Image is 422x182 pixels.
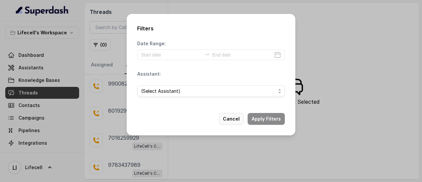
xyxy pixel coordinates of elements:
[137,40,166,47] p: Date Range:
[141,87,276,95] span: (Select Assistant)
[137,85,285,97] button: (Select Assistant)
[248,113,285,125] button: Apply Filters
[137,24,285,32] h2: Filters
[219,113,244,125] button: Cancel
[204,52,210,57] span: to
[141,51,202,58] input: Start date
[212,51,273,58] input: End date
[204,52,210,57] span: swap-right
[137,71,161,77] p: Assistant:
